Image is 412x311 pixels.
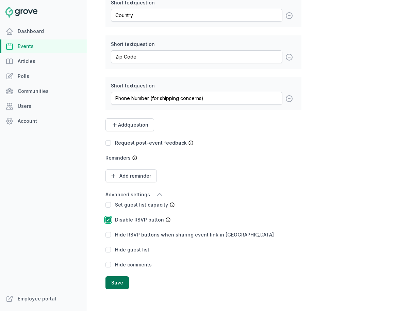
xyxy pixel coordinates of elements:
input: Enter request or question [111,50,282,63]
button: Advanced settings [105,191,301,199]
label: Short text question [111,82,296,89]
label: Hide comments [115,262,152,267]
input: Enter request or question [111,9,282,22]
span: Advanced settings [105,191,150,198]
input: Enter request or question [111,92,282,105]
span: Add question [118,121,148,128]
label: Disable RSVP button [115,217,164,223]
label: Hide RSVP buttons when sharing event link in [GEOGRAPHIC_DATA] [115,232,274,238]
img: Grove [5,7,37,18]
label: Request post-event feedback [115,140,187,146]
label: Hide guest list [115,247,149,252]
label: Reminders [105,154,131,161]
button: Addquestion [105,118,154,131]
label: Set guest list capacity [115,202,168,208]
label: Short text question [111,41,296,48]
button: Add reminder [105,169,157,182]
button: Save [105,276,129,289]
